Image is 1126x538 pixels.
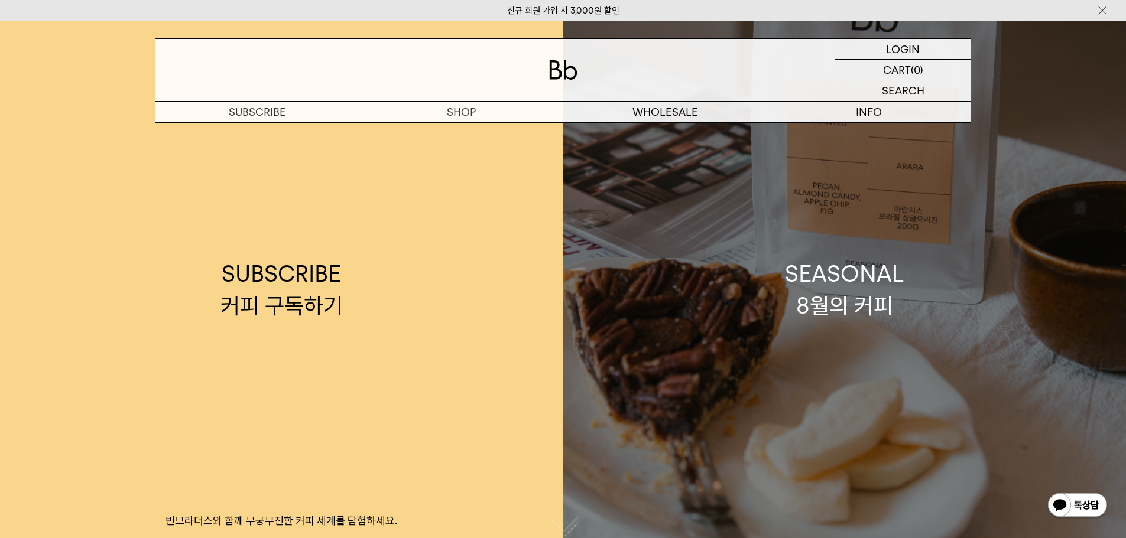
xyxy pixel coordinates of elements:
[767,102,971,122] p: INFO
[359,102,563,122] a: SHOP
[785,258,904,321] div: SEASONAL 8월의 커피
[835,39,971,60] a: LOGIN
[835,60,971,80] a: CART (0)
[883,60,911,80] p: CART
[886,39,920,59] p: LOGIN
[563,102,767,122] p: WHOLESALE
[882,80,924,101] p: SEARCH
[1047,492,1108,520] img: 카카오톡 채널 1:1 채팅 버튼
[911,60,923,80] p: (0)
[549,60,577,80] img: 로고
[220,258,343,321] div: SUBSCRIBE 커피 구독하기
[507,5,619,16] a: 신규 회원 가입 시 3,000원 할인
[155,102,359,122] a: SUBSCRIBE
